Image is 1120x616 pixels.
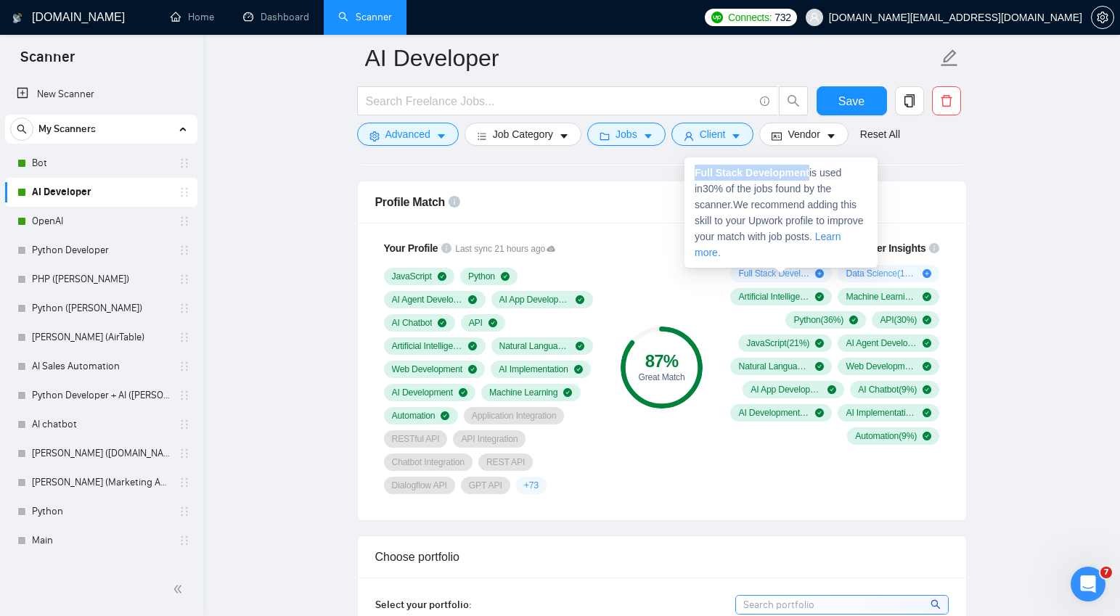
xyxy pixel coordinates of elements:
span: check-circle [468,365,477,374]
input: Search portfolio [736,596,948,614]
span: Jobs [616,126,637,142]
span: plus-circle [923,269,931,278]
span: copy [896,94,923,107]
span: REST API [486,456,525,468]
span: caret-down [643,131,653,141]
span: AI App Development ( 12 %) [751,384,822,395]
span: setting [1092,12,1113,23]
strong: Full Stack Development [695,167,809,178]
button: settingAdvancedcaret-down [357,123,459,146]
span: bars [477,131,487,141]
div: 87 % [621,353,703,370]
span: Machine Learning ( 42 %) [846,291,917,303]
span: Automation ( 9 %) [855,430,917,442]
span: double-left [173,582,187,596]
span: check-circle [576,295,584,304]
span: is used in 30 % of the jobs found by the scanner. We recommend adding this skill to your Upwork p... [695,167,864,258]
span: Python ( 36 %) [793,314,843,326]
span: AI Development [392,387,453,398]
span: holder [179,186,190,198]
a: searchScanner [338,11,392,23]
span: check-circle [827,385,836,394]
span: check-circle [923,432,931,440]
span: check-circle [923,362,931,371]
span: idcard [772,131,782,141]
a: AI Різне [32,555,170,584]
span: Web Development ( 15 %) [846,361,917,372]
span: check-circle [468,295,477,304]
span: Automation [392,410,436,422]
span: check-circle [501,272,510,281]
span: info-circle [760,96,769,106]
span: AI Development ( 9 %) [738,407,809,419]
span: Chatbot Integration [392,456,465,468]
span: holder [179,535,190,546]
span: Application Integration [472,410,557,422]
span: Full Stack Development ( 30 %) [738,268,809,279]
span: Client [700,126,726,142]
span: RESTful API [392,433,440,445]
a: AI Sales Automation [32,352,170,381]
iframe: Intercom live chat [1071,567,1105,601]
a: Python [32,497,170,526]
a: Python Developer + AI ([PERSON_NAME]) [32,381,170,410]
button: Save [817,86,887,115]
span: check-circle [923,316,931,324]
span: Select your portfolio: [375,599,472,611]
span: Your Profile [384,242,438,254]
a: [PERSON_NAME] ([DOMAIN_NAME] - Zapier - Jotform) [32,439,170,468]
span: Artificial Intelligence [392,340,463,352]
span: check-circle [563,388,572,397]
span: info-circle [929,243,939,253]
span: AI Chatbot [392,317,433,329]
a: Python ([PERSON_NAME]) [32,294,170,323]
button: search [10,118,33,141]
span: caret-down [559,131,569,141]
span: holder [179,477,190,488]
span: AI Implementation ( 9 %) [846,407,917,419]
span: check-circle [923,292,931,301]
button: userClientcaret-down [671,123,754,146]
span: check-circle [815,362,824,371]
span: holder [179,506,190,517]
span: check-circle [574,365,583,374]
span: holder [179,245,190,256]
span: check-circle [441,411,449,420]
span: Scanner [9,46,86,77]
span: user [809,12,819,22]
span: My Scanners [38,115,96,144]
span: plus-circle [815,269,824,278]
span: Web Development [392,364,463,375]
span: JavaScript [392,271,432,282]
span: check-circle [438,272,446,281]
span: holder [179,274,190,285]
button: search [779,86,808,115]
a: OpenAI [32,207,170,236]
span: Last sync 21 hours ago [455,242,555,256]
a: Python Developer [32,236,170,265]
span: Connects: [728,9,772,25]
span: check-circle [923,339,931,348]
span: check-circle [438,319,446,327]
span: AI App Development [499,294,571,305]
span: check-circle [489,319,497,327]
span: Machine Learning [489,387,557,398]
span: check-circle [923,385,931,394]
span: caret-down [826,131,836,141]
img: upwork-logo.png [711,12,723,23]
span: info-circle [449,196,460,208]
span: Dialogflow API [392,480,447,491]
span: user [684,131,694,141]
a: homeHome [171,11,214,23]
span: Natural Language Processing ( 15 %) [738,361,809,372]
span: search [780,94,807,107]
div: Great Match [621,373,703,382]
span: Profile Match [375,196,446,208]
a: AI chatbot [32,410,170,439]
span: check-circle [576,342,584,350]
button: barsJob Categorycaret-down [465,123,581,146]
a: Reset All [860,126,900,142]
span: setting [369,131,380,141]
button: setting [1091,6,1114,29]
a: dashboardDashboard [243,11,309,23]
